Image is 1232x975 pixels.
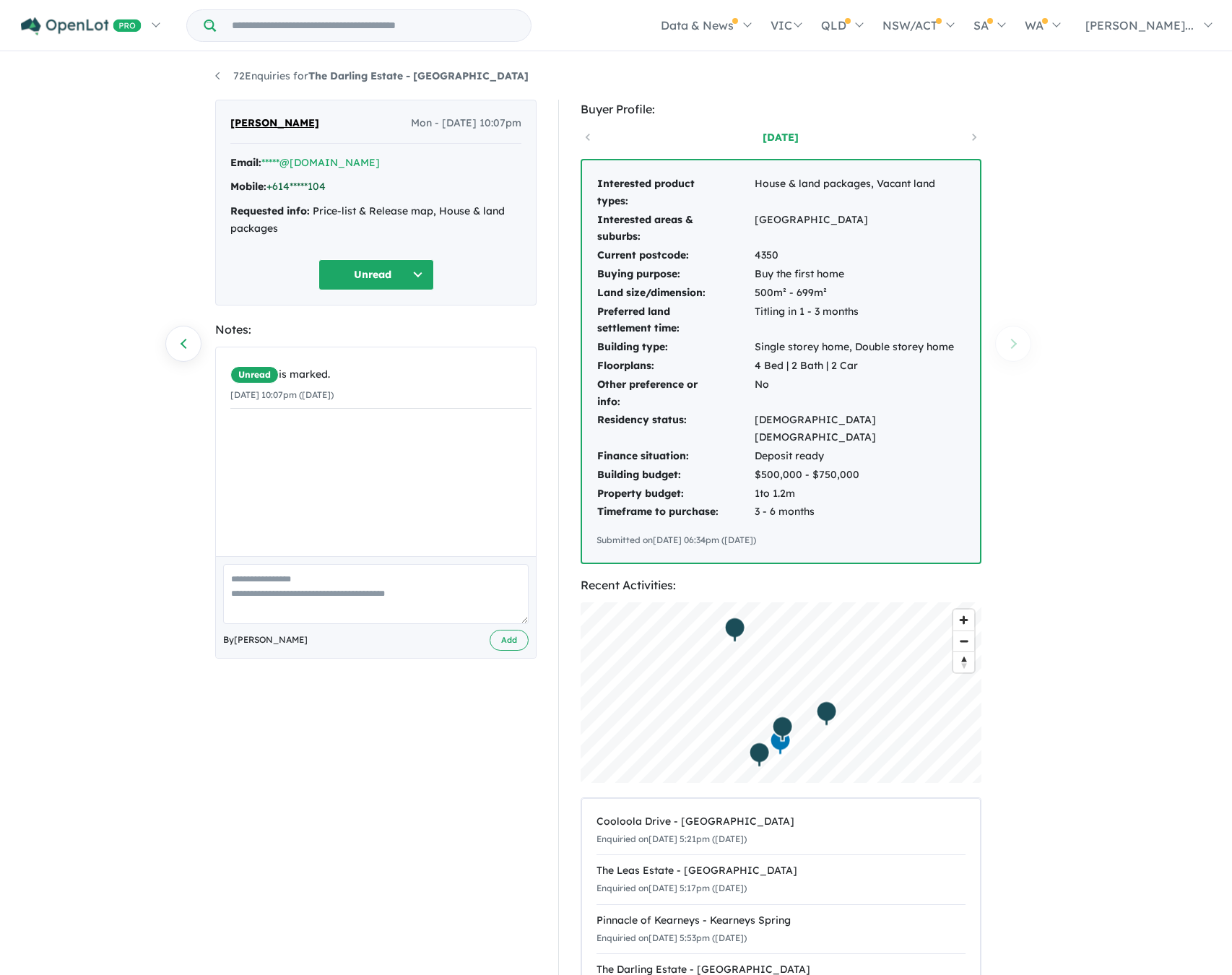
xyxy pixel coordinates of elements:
[597,854,966,905] a: The Leas Estate - [GEOGRAPHIC_DATA]Enquiried on[DATE] 5:17pm ([DATE])
[1085,18,1194,32] span: [PERSON_NAME]...
[754,447,966,466] td: Deposit ready
[749,742,771,768] div: Map marker
[772,716,794,742] div: Map marker
[581,576,981,595] div: Recent Activities:
[219,10,528,41] input: Try estate name, suburb, builder or developer
[754,211,966,247] td: [GEOGRAPHIC_DATA]
[597,447,754,466] td: Finance situation:
[754,338,966,357] td: Single storey home, Double storey home
[597,904,966,955] a: Pinnacle of Kearneys - Kearneys SpringEnquiried on[DATE] 5:53pm ([DATE])
[597,303,754,339] td: Preferred land settlement time:
[754,411,966,447] td: [DEMOGRAPHIC_DATA] [DEMOGRAPHIC_DATA]
[754,376,966,412] td: No
[754,284,966,303] td: 500m² - 699m²
[597,284,754,303] td: Land size/dimension:
[223,633,308,647] span: By [PERSON_NAME]
[230,115,319,132] span: [PERSON_NAME]
[230,366,532,383] div: is marked.
[215,69,529,82] a: 72Enquiries forThe Darling Estate - [GEOGRAPHIC_DATA]
[754,485,966,503] td: 1to 1.2m
[597,376,754,412] td: Other preference or info:
[597,883,747,893] small: Enquiried on [DATE] 5:17pm ([DATE])
[953,652,974,672] span: Reset bearing to north
[411,115,521,132] span: Mon - [DATE] 10:07pm
[597,862,966,880] div: The Leas Estate - [GEOGRAPHIC_DATA]
[597,533,966,547] div: Submitted on [DATE] 06:34pm ([DATE])
[719,130,842,144] a: [DATE]
[597,503,754,521] td: Timeframe to purchase:
[754,175,966,211] td: House & land packages, Vacant land
[953,630,974,651] button: Zoom out
[581,100,981,119] div: Buyer Profile:
[597,338,754,357] td: Building type:
[230,366,279,383] span: Unread
[597,806,966,856] a: Cooloola Drive - [GEOGRAPHIC_DATA]Enquiried on[DATE] 5:21pm ([DATE])
[490,630,529,651] button: Add
[215,320,537,339] div: Notes:
[754,303,966,339] td: Titling in 1 - 3 months
[754,246,966,265] td: 4350
[953,651,974,672] button: Reset bearing to north
[597,211,754,247] td: Interested areas & suburbs:
[754,357,966,376] td: 4 Bed | 2 Bath | 2 Car
[597,411,754,447] td: Residency status:
[754,503,966,521] td: 3 - 6 months
[597,246,754,265] td: Current postcode:
[816,701,838,727] div: Map marker
[230,389,334,400] small: [DATE] 10:07pm ([DATE])
[581,602,981,783] canvas: Map
[597,932,747,943] small: Enquiried on [DATE] 5:53pm ([DATE])
[597,357,754,376] td: Floorplans:
[597,912,966,929] div: Pinnacle of Kearneys - Kearneys Spring
[597,466,754,485] td: Building budget:
[230,203,521,238] div: Price-list & Release map, House & land packages
[597,175,754,211] td: Interested product types:
[770,729,791,756] div: Map marker
[308,69,529,82] strong: The Darling Estate - [GEOGRAPHIC_DATA]
[953,610,974,630] button: Zoom in
[230,156,261,169] strong: Email:
[21,17,142,35] img: Openlot PRO Logo White
[597,813,966,831] div: Cooloola Drive - [GEOGRAPHIC_DATA]
[597,485,754,503] td: Property budget:
[230,204,310,217] strong: Requested info:
[754,466,966,485] td: $500,000 - $750,000
[215,68,1017,85] nav: breadcrumb
[318,259,434,290] button: Unread
[597,833,747,844] small: Enquiried on [DATE] 5:21pm ([DATE])
[230,180,266,193] strong: Mobile:
[724,617,746,643] div: Map marker
[597,265,754,284] td: Buying purpose:
[754,265,966,284] td: Buy the first home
